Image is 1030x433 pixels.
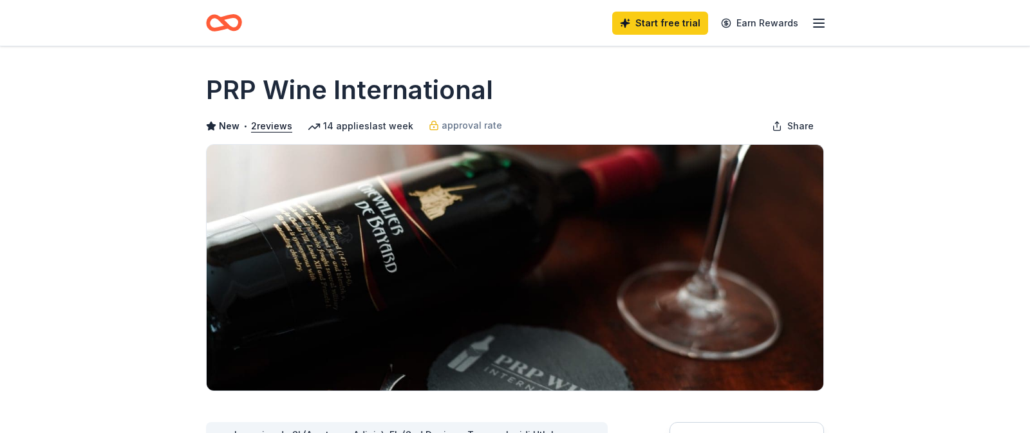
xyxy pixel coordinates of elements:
[612,12,708,35] a: Start free trial
[243,121,248,131] span: •
[207,145,823,391] img: Image for PRP Wine International
[762,113,824,139] button: Share
[251,118,292,134] button: 2reviews
[206,8,242,38] a: Home
[308,118,413,134] div: 14 applies last week
[713,12,806,35] a: Earn Rewards
[206,72,493,108] h1: PRP Wine International
[429,118,502,133] a: approval rate
[442,118,502,133] span: approval rate
[219,118,239,134] span: New
[787,118,814,134] span: Share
